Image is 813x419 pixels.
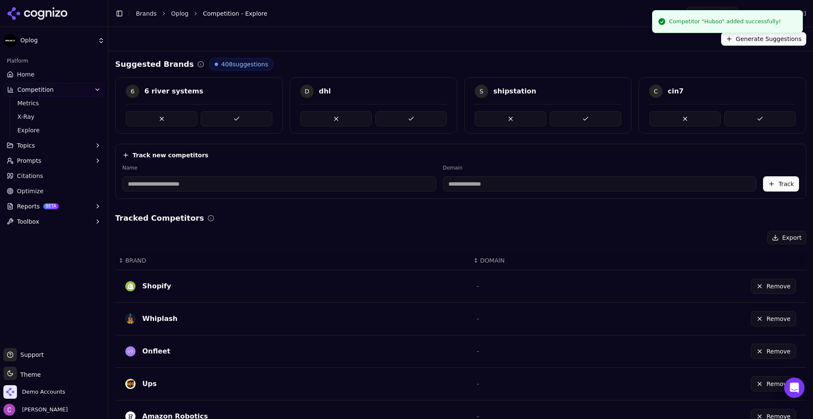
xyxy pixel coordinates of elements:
button: Remove [751,344,796,359]
button: Track [763,176,799,192]
a: Explore [14,124,94,136]
span: Optimize [17,187,44,195]
span: Theme [17,371,41,378]
a: Optimize [3,184,105,198]
span: Oplog [20,37,94,44]
img: whiplash [125,314,135,324]
label: Name [122,164,436,171]
span: Topics [17,141,35,150]
a: X-Ray [14,111,94,123]
button: Remove [751,376,796,392]
span: X-Ray [17,112,91,121]
label: Domain [443,164,757,171]
span: Prompts [17,156,41,165]
button: Competition [3,83,105,96]
nav: breadcrumb [136,9,669,18]
div: ↕BRAND [119,256,467,265]
span: - [477,348,479,355]
span: 6 [126,85,139,98]
button: Open organization switcher [3,385,65,399]
span: - [477,283,479,290]
th: DOMAIN [470,251,619,270]
span: BRAND [125,256,147,265]
div: ↕DOMAIN [473,256,616,265]
button: Export [767,231,806,244]
div: Platform [3,54,105,68]
span: Citations [17,172,43,180]
img: Chris Abouraad [3,404,15,416]
button: Prompts [3,154,105,167]
a: Home [3,68,105,81]
button: ReportsBETA [3,200,105,213]
button: Share [686,7,722,20]
span: - [477,381,479,387]
div: Open Intercom Messenger [784,378,805,398]
h2: Tracked Competitors [115,212,204,224]
span: Competition - Explore [203,9,267,18]
a: Brands [136,10,157,17]
img: shopify [125,281,135,291]
img: Demo Accounts [3,385,17,399]
span: D [300,85,314,98]
span: DOMAIN [480,256,505,265]
a: Oplog [171,9,188,18]
span: Metrics [17,99,91,107]
button: Remove [751,279,796,294]
div: Shopify [142,281,171,291]
span: Competition [17,85,54,94]
span: C [649,85,663,98]
a: Metrics [14,97,94,109]
div: shipstation [493,86,536,96]
img: ups [125,379,135,389]
span: Toolbox [17,217,39,226]
button: Topics [3,139,105,152]
span: BETA [43,203,59,209]
a: Citations [3,169,105,183]
div: Whiplash [142,314,177,324]
div: cin7 [668,86,684,96]
img: Oplog [3,34,17,47]
h4: Track new competitors [133,151,208,159]
span: Reports [17,202,40,211]
div: Competitor "Huboo" added successfully! [669,17,781,26]
span: Home [17,70,34,79]
span: 408 suggestions [221,60,268,68]
button: Toolbox [3,215,105,228]
span: - [477,315,479,322]
span: Support [17,351,44,359]
div: Ups [142,379,157,389]
div: 6 river systems [144,86,203,96]
button: Generate Suggestions [721,32,806,46]
h2: Suggested Brands [115,58,194,70]
span: [PERSON_NAME] [19,406,68,414]
button: Remove [751,311,796,326]
div: dhl [319,86,331,96]
span: Demo Accounts [22,388,65,396]
span: Explore [17,126,91,134]
th: BRAND [115,251,470,270]
span: S [475,85,488,98]
button: Open user button [3,404,68,416]
img: onfleet [125,346,135,356]
div: Onfleet [142,346,170,356]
